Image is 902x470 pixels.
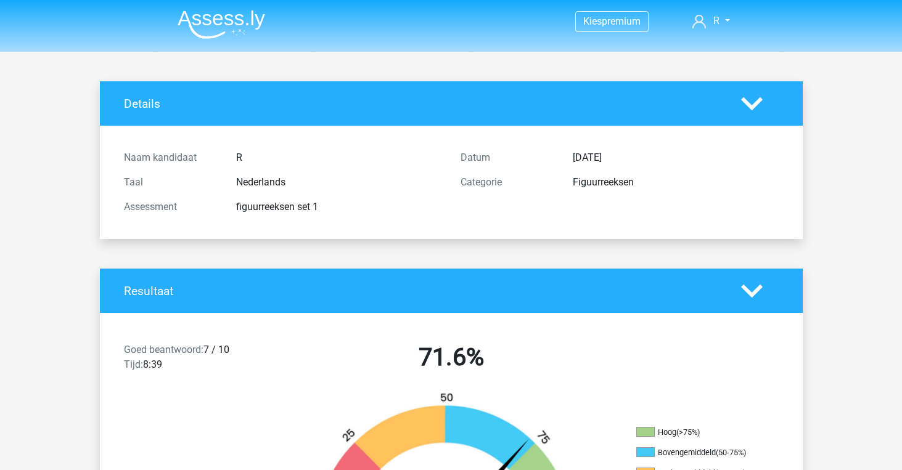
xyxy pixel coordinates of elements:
div: Figuurreeksen [564,175,788,190]
a: R [687,14,734,28]
div: figuurreeksen set 1 [227,200,451,214]
h2: 71.6% [292,342,610,372]
div: (50-75%) [716,448,746,457]
div: Naam kandidaat [115,150,227,165]
a: Kiespremium [576,13,648,30]
div: [DATE] [564,150,788,165]
li: Bovengemiddeld [636,447,760,458]
img: Assessly [178,10,265,39]
span: Goed beantwoord: [124,344,203,355]
span: R [713,15,720,26]
h4: Details [124,97,723,111]
div: Taal [115,175,227,190]
div: Assessment [115,200,227,214]
h4: Resultaat [124,284,723,298]
div: (>75%) [676,427,700,437]
div: Categorie [451,175,564,190]
li: Hoog [636,427,760,438]
div: Nederlands [227,175,451,190]
div: 7 / 10 8:39 [115,342,283,377]
span: premium [602,15,641,27]
div: R [227,150,451,165]
span: Tijd: [124,359,143,370]
span: Kies [583,15,602,27]
div: Datum [451,150,564,165]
